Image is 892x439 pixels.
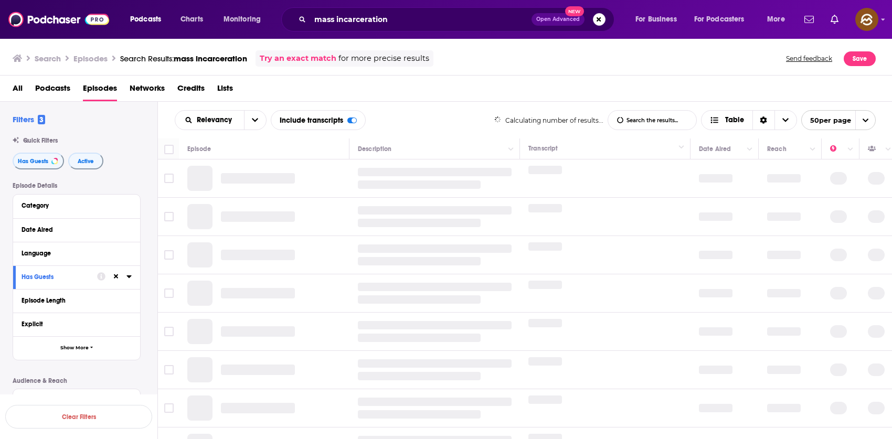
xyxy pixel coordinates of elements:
[494,116,604,124] div: Calculating number of results...
[130,12,161,27] span: Podcasts
[565,6,584,16] span: New
[844,51,876,66] button: Save
[120,53,247,63] div: Search Results:
[175,110,267,130] h2: Choose List sort
[22,297,125,304] div: Episode Length
[13,114,45,124] h2: Filters
[164,212,174,221] span: Toggle select row
[22,317,132,330] button: Explicit
[164,288,174,298] span: Toggle select row
[5,405,152,429] button: Clear Filters
[177,80,205,101] a: Credits
[13,153,64,169] button: Has Guests
[164,327,174,336] span: Toggle select row
[8,9,109,29] img: Podchaser - Follow, Share and Rate Podcasts
[22,247,132,260] button: Language
[120,53,247,63] a: Search Results:mass incarceration
[35,80,70,101] a: Podcasts
[60,345,89,351] span: Show More
[78,158,94,164] span: Active
[505,143,517,156] button: Column Actions
[532,13,585,26] button: Open AdvancedNew
[187,143,211,155] div: Episode
[18,158,48,164] span: Has Guests
[22,226,125,233] div: Date Aired
[694,12,745,27] span: For Podcasters
[13,182,141,189] p: Episode Details
[528,138,558,155] div: Transcript
[22,294,132,307] button: Episode Length
[13,80,23,101] a: All
[164,403,174,413] span: Toggle select row
[260,52,336,65] a: Try an exact match
[68,153,103,169] button: Active
[767,12,785,27] span: More
[35,53,61,63] h3: Search
[802,112,851,129] span: 50 per page
[38,115,45,124] span: 3
[855,8,878,31] span: Logged in as hey85204
[22,393,132,406] button: Episode Reach
[699,143,731,155] div: Date Aired
[22,202,125,209] div: Category
[83,80,117,101] a: Episodes
[22,270,97,283] button: Has Guests
[868,143,883,155] div: Has Guests
[628,11,690,28] button: open menu
[752,111,774,130] div: Sort Direction
[701,110,797,130] button: Choose View
[528,142,558,155] div: Transcript
[291,7,624,31] div: Search podcasts, credits, & more...
[13,377,141,384] p: Audience & Reach
[855,8,878,31] button: Show profile menu
[123,11,175,28] button: open menu
[164,174,174,183] span: Toggle select row
[826,10,843,28] a: Show notifications dropdown
[725,116,744,124] span: Table
[164,365,174,374] span: Toggle select row
[800,10,818,28] a: Show notifications dropdown
[23,137,58,144] span: Quick Filters
[22,320,125,328] div: Explicit
[310,11,532,28] input: Search podcasts, credits, & more...
[783,50,835,67] button: Send feedback
[174,53,247,63] span: mass incarceration
[13,336,140,360] button: Show More
[830,143,845,155] div: Power Score
[73,53,108,63] h3: Episodes
[22,273,90,281] div: Has Guests
[358,143,391,155] div: Description
[767,143,787,155] div: Reach
[244,111,266,130] button: open menu
[22,223,132,236] button: Date Aired
[216,11,274,28] button: open menu
[801,110,876,130] button: open menu
[164,250,174,260] span: Toggle select row
[635,12,677,27] span: For Business
[271,110,366,130] div: Include transcripts
[844,143,857,156] button: Column Actions
[338,52,429,65] span: for more precise results
[217,80,233,101] a: Lists
[675,141,688,154] button: Column Actions
[744,143,756,156] button: Column Actions
[687,11,760,28] button: open menu
[22,199,132,212] button: Category
[130,80,165,101] a: Networks
[855,8,878,31] img: User Profile
[175,116,244,124] button: open menu
[536,17,580,22] span: Open Advanced
[174,11,209,28] a: Charts
[22,250,125,257] div: Language
[224,12,261,27] span: Monitoring
[806,143,819,156] button: Column Actions
[760,11,798,28] button: open menu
